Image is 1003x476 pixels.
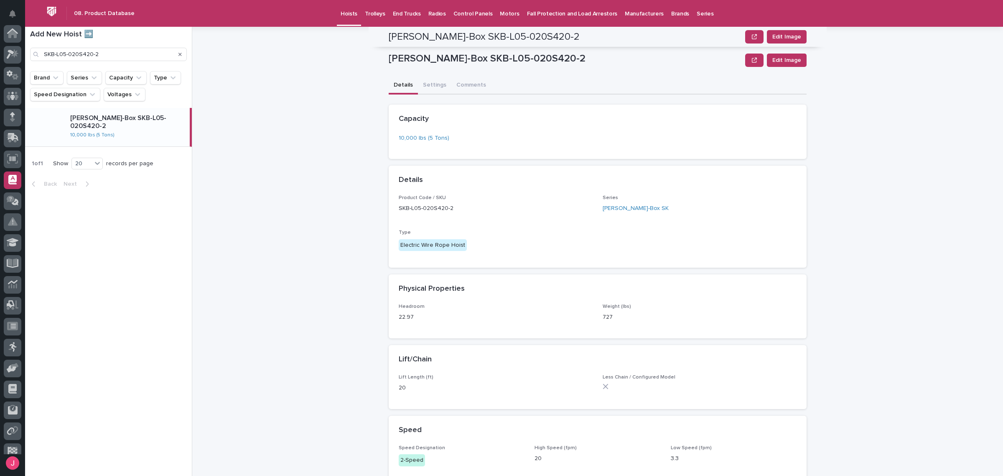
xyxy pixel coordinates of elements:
button: Comments [451,77,491,95]
button: Voltages [104,88,145,101]
span: Less Chain / Configured Model [603,375,675,380]
div: Electric Wire Rope Hoist [399,239,467,251]
a: [PERSON_NAME]-Box SK [603,204,669,213]
p: 20 [399,384,593,392]
button: Back [25,180,60,188]
p: SKB-L05-020S420-2 [399,204,593,213]
button: Series [67,71,102,84]
div: 20 [72,159,92,168]
h2: [PERSON_NAME]-Box SKB-L05-020S420-2 [389,31,580,43]
span: Speed Designation [399,445,445,450]
h2: 08. Product Database [74,10,135,17]
button: Edit Image [767,54,807,67]
span: Type [399,230,411,235]
p: records per page [106,160,153,167]
p: Show [53,160,68,167]
div: Notifications [10,10,21,23]
p: [PERSON_NAME]-Box SKB-L05-020S420-2 [389,53,742,65]
p: 20 [535,454,660,463]
button: Speed Designation [30,88,100,101]
button: Brand [30,71,64,84]
span: Headroom [399,304,425,309]
button: Type [150,71,181,84]
h2: Speed [399,426,422,435]
span: Series [603,195,618,200]
span: Lift Length (ft) [399,375,433,380]
a: 10,000 lbs (5 Tons) [70,132,115,138]
button: Next [60,180,96,188]
h2: Lift/Chain [399,355,432,364]
h2: Physical Properties [399,284,465,294]
p: 22.97 [399,313,593,322]
button: Notifications [4,5,21,23]
span: Weight (lbs) [603,304,631,309]
h2: Capacity [399,115,429,124]
h2: Details [399,176,423,185]
p: 1 of 1 [25,154,50,174]
span: Edit Image [772,33,801,41]
p: 727 [603,313,797,322]
button: Settings [418,77,451,95]
button: Capacity [105,71,147,84]
h1: Add New Hoist ➡️ [30,30,187,39]
p: [PERSON_NAME]-Box SKB-L05-020S420-2 [70,114,186,130]
span: Edit Image [772,56,801,64]
span: High Speed (fpm) [535,445,577,450]
p: 3.3 [671,454,797,463]
a: 10,000 lbs (5 Tons) [399,134,449,143]
img: Workspace Logo [44,4,59,19]
span: Product Code / SKU [399,195,446,200]
span: Next [64,181,82,187]
span: Low Speed (fpm) [671,445,712,450]
button: Edit Image [767,30,807,44]
input: Search [30,48,187,61]
a: [PERSON_NAME]-Box SKB-L05-020S420-210,000 lbs (5 Tons) [25,108,192,147]
button: users-avatar [4,454,21,472]
span: Back [39,181,57,187]
button: Details [389,77,418,95]
div: 2-Speed [399,454,425,466]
